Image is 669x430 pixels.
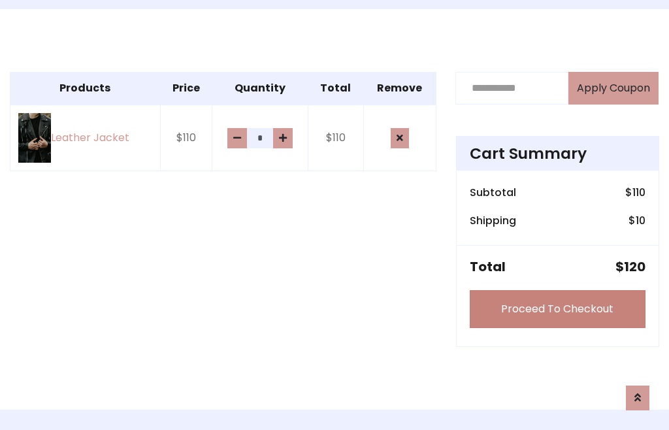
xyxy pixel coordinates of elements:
[470,214,516,227] h6: Shipping
[363,72,436,105] th: Remove
[615,259,645,274] h5: $
[10,72,161,105] th: Products
[632,185,645,200] span: 110
[636,213,645,228] span: 10
[470,259,506,274] h5: Total
[212,72,308,105] th: Quantity
[470,144,645,163] h4: Cart Summary
[628,214,645,227] h6: $
[470,186,516,199] h6: Subtotal
[470,290,645,328] a: Proceed To Checkout
[308,105,364,171] td: $110
[625,186,645,199] h6: $
[18,113,152,163] a: Leather Jacket
[160,72,212,105] th: Price
[308,72,364,105] th: Total
[160,105,212,171] td: $110
[568,72,659,105] button: Apply Coupon
[624,257,645,276] span: 120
